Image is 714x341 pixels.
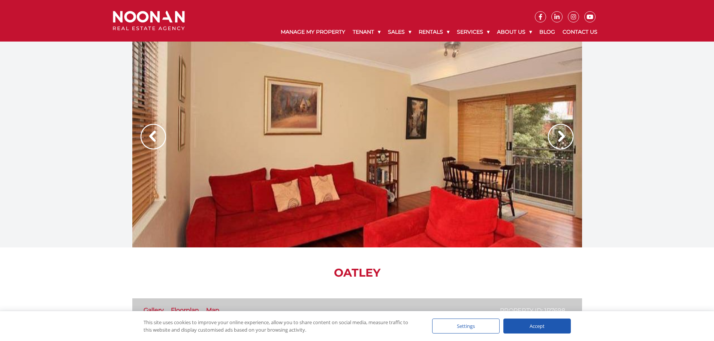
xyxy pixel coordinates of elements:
[559,22,601,42] a: Contact Us
[453,22,493,42] a: Services
[500,306,565,315] p: Property ID: 1P7698
[493,22,536,42] a: About Us
[144,307,164,314] a: Gallery
[206,307,219,314] a: Map
[277,22,349,42] a: Manage My Property
[415,22,453,42] a: Rentals
[548,124,573,149] img: Arrow slider
[432,319,500,334] div: Settings
[144,319,417,334] div: This site uses cookies to improve your online experience, allow you to share content on social me...
[171,307,199,314] a: Floorplan
[536,22,559,42] a: Blog
[113,11,185,31] img: Noonan Real Estate Agency
[141,124,166,149] img: Arrow slider
[132,266,582,280] h1: OATLEY
[349,22,384,42] a: Tenant
[503,319,571,334] div: Accept
[384,22,415,42] a: Sales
